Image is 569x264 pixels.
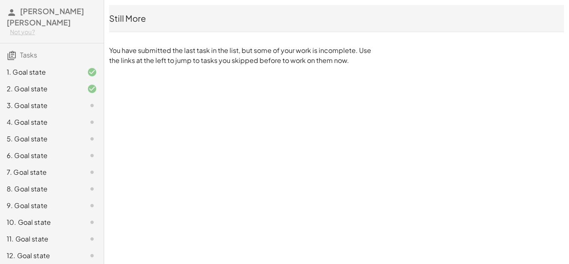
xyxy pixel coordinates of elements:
[87,217,97,227] i: Task not started.
[7,101,74,111] div: 3. Goal state
[10,28,97,36] div: Not you?
[87,184,97,194] i: Task not started.
[7,84,74,94] div: 2. Goal state
[7,251,74,261] div: 12. Goal state
[87,67,97,77] i: Task finished and correct.
[109,13,564,24] div: Still More
[87,251,97,261] i: Task not started.
[87,101,97,111] i: Task not started.
[7,217,74,227] div: 10. Goal state
[87,151,97,161] i: Task not started.
[7,184,74,194] div: 8. Goal state
[7,67,74,77] div: 1. Goal state
[7,201,74,211] div: 9. Goal state
[87,201,97,211] i: Task not started.
[87,234,97,244] i: Task not started.
[87,117,97,127] i: Task not started.
[7,234,74,244] div: 11. Goal state
[20,50,37,59] span: Tasks
[7,134,74,144] div: 5. Goal state
[7,167,74,177] div: 7. Goal state
[87,167,97,177] i: Task not started.
[109,45,380,65] p: You have submitted the last task in the list, but some of your work is incomplete. Use the links ...
[7,117,74,127] div: 4. Goal state
[7,151,74,161] div: 6. Goal state
[87,134,97,144] i: Task not started.
[87,84,97,94] i: Task finished and correct.
[7,6,84,27] span: [PERSON_NAME] [PERSON_NAME]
